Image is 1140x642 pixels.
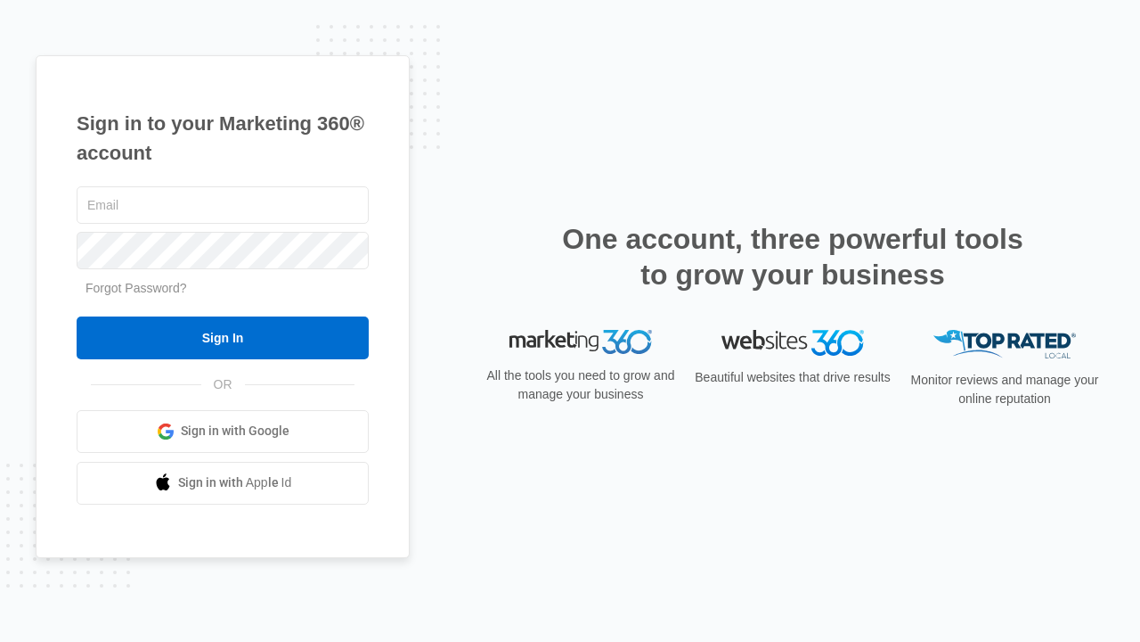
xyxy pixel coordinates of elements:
[178,473,292,492] span: Sign in with Apple Id
[905,371,1104,408] p: Monitor reviews and manage your online reputation
[77,109,369,168] h1: Sign in to your Marketing 360® account
[77,462,369,505] a: Sign in with Apple Id
[557,221,1029,292] h2: One account, three powerful tools to grow your business
[693,368,892,387] p: Beautiful websites that drive results
[201,375,245,394] span: OR
[481,366,680,404] p: All the tools you need to grow and manage your business
[933,330,1076,359] img: Top Rated Local
[77,317,369,359] input: Sign In
[721,330,864,356] img: Websites 360
[85,281,187,295] a: Forgot Password?
[77,410,369,453] a: Sign in with Google
[77,186,369,224] input: Email
[509,330,652,355] img: Marketing 360
[181,422,289,440] span: Sign in with Google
